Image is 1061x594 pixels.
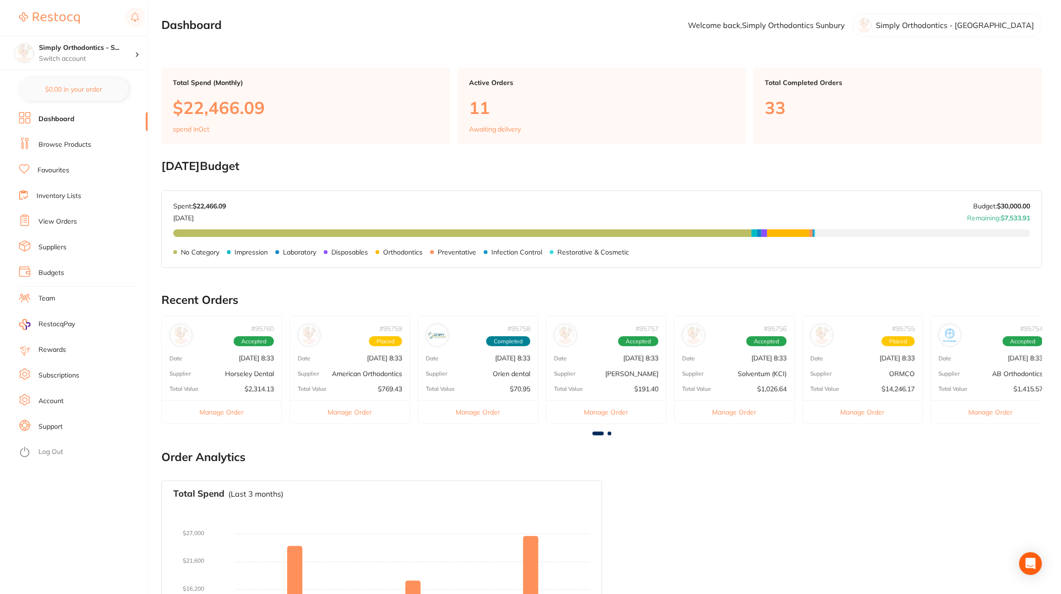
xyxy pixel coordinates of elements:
[378,385,402,393] p: $769.43
[882,336,915,347] span: Placed
[813,326,831,344] img: ORMCO
[37,191,81,201] a: Inventory Lists
[1001,214,1030,222] strong: $7,533.91
[173,79,439,86] p: Total Spend (Monthly)
[765,98,1031,117] p: 33
[623,354,658,362] p: [DATE] 8:33
[810,355,823,362] p: Date
[161,67,450,144] a: Total Spend (Monthly)$22,466.09spend inOct
[181,248,219,256] p: No Category
[973,202,1030,210] p: Budget:
[161,19,222,32] h2: Dashboard
[244,385,274,393] p: $2,314.13
[38,371,79,380] a: Subscriptions
[379,325,402,332] p: # 95759
[941,326,959,344] img: AB Orthodontics
[469,79,735,86] p: Active Orders
[491,248,542,256] p: Infection Control
[426,386,455,392] p: Total Value
[682,355,695,362] p: Date
[173,125,209,133] p: spend in Oct
[682,370,704,377] p: Supplier
[173,98,439,117] p: $22,466.09
[892,325,915,332] p: # 95755
[510,385,530,393] p: $70.95
[967,210,1030,222] p: Remaining:
[173,489,225,499] h3: Total Spend
[495,354,530,362] p: [DATE] 8:33
[300,326,318,344] img: American Orthodontics
[803,400,922,424] button: Manage Order
[239,354,274,362] p: [DATE] 8:33
[682,386,711,392] p: Total Value
[38,294,55,303] a: Team
[38,166,69,175] a: Favourites
[19,12,80,24] img: Restocq Logo
[38,320,75,329] span: RestocqPay
[751,354,787,362] p: [DATE] 8:33
[172,326,190,344] img: Horseley Dental
[618,336,658,347] span: Accepted
[882,385,915,393] p: $14,246.17
[546,400,666,424] button: Manage Order
[426,370,447,377] p: Supplier
[554,386,583,392] p: Total Value
[557,248,629,256] p: Restorative & Cosmetic
[169,386,198,392] p: Total Value
[688,21,845,29] p: Welcome back, Simply Orthodontics Sunbury
[161,293,1042,307] h2: Recent Orders
[19,7,80,29] a: Restocq Logo
[939,386,967,392] p: Total Value
[162,400,282,424] button: Manage Order
[765,79,1031,86] p: Total Completed Orders
[15,44,34,63] img: Simply Orthodontics - Sunbury
[298,370,319,377] p: Supplier
[931,400,1051,424] button: Manage Order
[757,385,787,393] p: $1,026.64
[39,43,135,53] h4: Simply Orthodontics - Sunbury
[173,210,226,222] p: [DATE]
[38,396,64,406] a: Account
[38,422,63,432] a: Support
[19,319,30,330] img: RestocqPay
[38,140,91,150] a: Browse Products
[331,248,368,256] p: Disposables
[38,447,63,457] a: Log Out
[225,370,274,377] p: Horseley Dental
[290,400,410,424] button: Manage Order
[675,400,794,424] button: Manage Order
[161,160,1042,173] h2: [DATE] Budget
[746,336,787,347] span: Accepted
[38,268,64,278] a: Budgets
[283,248,316,256] p: Laboratory
[169,370,191,377] p: Supplier
[38,243,66,252] a: Suppliers
[738,370,787,377] p: Solventum (KCI)
[634,385,658,393] p: $191.40
[298,386,327,392] p: Total Value
[880,354,915,362] p: [DATE] 8:33
[810,386,839,392] p: Total Value
[876,21,1034,29] p: Simply Orthodontics - [GEOGRAPHIC_DATA]
[764,325,787,332] p: # 95756
[605,370,658,377] p: [PERSON_NAME]
[428,326,446,344] img: Orien dental
[298,355,310,362] p: Date
[486,336,530,347] span: Completed
[235,248,268,256] p: Impression
[554,370,575,377] p: Supplier
[1003,336,1043,347] span: Accepted
[507,325,530,332] p: # 95758
[469,125,521,133] p: Awaiting delivery
[939,370,960,377] p: Supplier
[1014,385,1043,393] p: $1,415.57
[234,336,274,347] span: Accepted
[193,202,226,210] strong: $22,466.09
[469,98,735,117] p: 11
[39,54,135,64] p: Switch account
[554,355,567,362] p: Date
[493,370,530,377] p: Orien dental
[38,114,75,124] a: Dashboard
[169,355,182,362] p: Date
[161,451,1042,464] h2: Order Analytics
